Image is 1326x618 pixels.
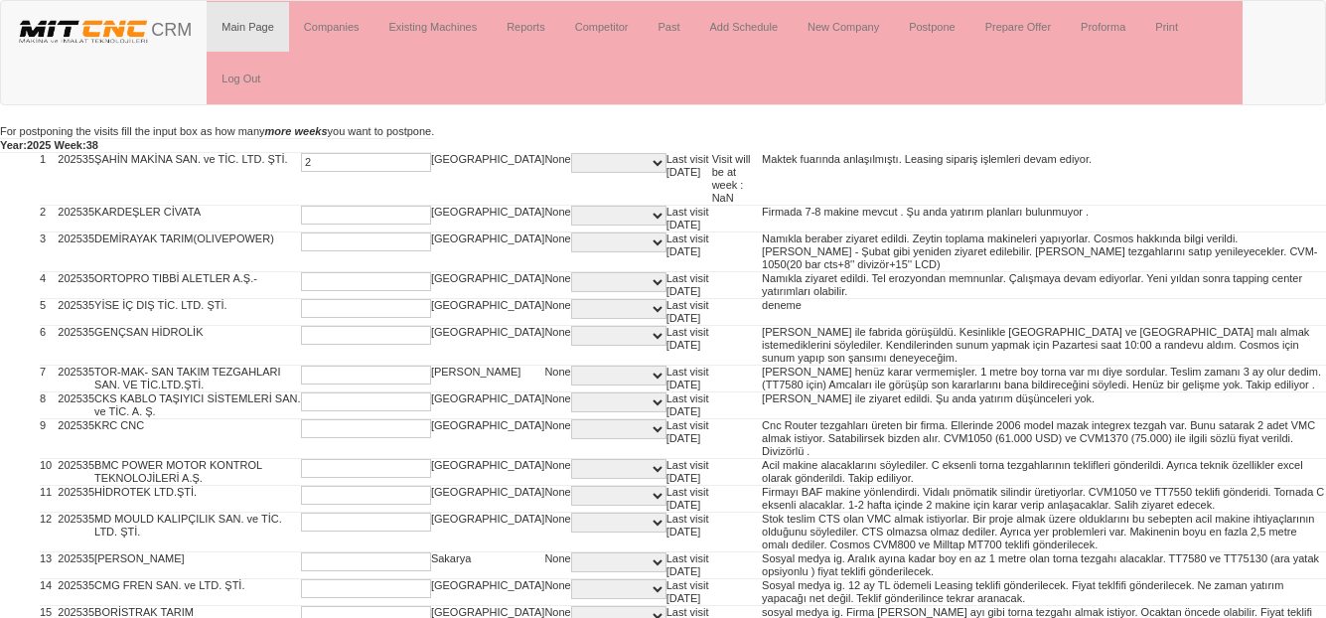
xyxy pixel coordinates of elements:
[58,366,81,392] td: 2025
[40,552,58,579] td: 13
[94,419,301,459] td: KRC CNC
[1,1,207,51] a: CRM
[544,419,570,459] td: None
[431,299,545,326] td: [GEOGRAPHIC_DATA]
[82,392,94,419] td: 35
[40,206,58,232] td: 2
[762,232,1326,272] td: Namıkla beraber ziyaret edildi. Zeytin toplama makineleri yapıyorlar. Cosmos hakkında bilgi veril...
[544,153,570,206] td: None
[94,366,301,392] td: TOR-MAK- SAN TAKIM TEZGAHLARI SAN. VE TİC.LTD.ŞTİ.
[431,486,545,513] td: [GEOGRAPHIC_DATA]
[762,299,1326,326] td: deneme
[58,552,81,579] td: 2025
[666,552,712,579] td: Last visit [DATE]
[94,206,301,232] td: KARDEŞLER CİVATA
[94,513,301,552] td: MD MOULD KALIPÇILIK SAN. ve TİC. LTD. ŞTİ.
[58,419,81,459] td: 2025
[82,513,94,552] td: 35
[695,2,794,52] a: Add Schedule
[58,206,81,232] td: 2025
[666,459,712,486] td: Last visit [DATE]
[544,299,570,326] td: None
[431,272,545,299] td: [GEOGRAPHIC_DATA]
[40,459,58,486] td: 10
[793,2,894,52] a: New Company
[40,326,58,366] td: 6
[82,299,94,326] td: 35
[544,326,570,366] td: None
[58,272,81,299] td: 2025
[544,579,570,606] td: None
[40,419,58,459] td: 9
[492,2,560,52] a: Reports
[970,2,1066,52] a: Prepare Offer
[762,153,1326,206] td: Maktek fuarında anlaşılmıştı. Leasing sipariş işlemleri devam ediyor.
[712,153,762,206] td: Visit will be at week : NaN
[82,153,94,206] td: 35
[94,579,301,606] td: CMG FREN SAN. ve LTD. ŞTİ.
[544,552,570,579] td: None
[40,486,58,513] td: 11
[58,299,81,326] td: 2025
[94,299,301,326] td: YİSE İÇ DIŞ TİC. LTD. ŞTİ.
[40,272,58,299] td: 4
[666,419,712,459] td: Last visit [DATE]
[40,579,58,606] td: 14
[666,513,712,552] td: Last visit [DATE]
[762,206,1326,232] td: Firmada 7-8 makine mevcut . Şu anda yatırım planları bulunmuyor .
[94,326,301,366] td: GENÇSAN HİDROLİK
[40,232,58,272] td: 3
[544,366,570,392] td: None
[431,513,545,552] td: [GEOGRAPHIC_DATA]
[82,552,94,579] td: 35
[58,459,81,486] td: 2025
[1066,2,1140,52] a: Proforma
[40,366,58,392] td: 7
[374,2,493,52] a: Existing Machines
[431,366,545,392] td: [PERSON_NAME]
[762,419,1326,459] td: Cnc Router tezgahları üreten bir firma. Ellerinde 2006 model mazak integrex tezgah var. Bunu sata...
[94,272,301,299] td: ORTOPRO TIBBİ ALETLER A.Ş.-
[560,2,644,52] a: Competitor
[666,272,712,299] td: Last visit [DATE]
[544,486,570,513] td: None
[643,2,694,52] a: Past
[762,579,1326,606] td: Sosyal medya ig. 12 ay TL ödemeli Leasing teklifi gönderilecek. Fiyat teklfifi gönderilecek. Ne z...
[666,579,712,606] td: Last visit [DATE]
[58,153,81,206] td: 2025
[82,419,94,459] td: 35
[666,153,712,206] td: Last visit [DATE]
[431,232,545,272] td: [GEOGRAPHIC_DATA]
[58,486,81,513] td: 2025
[27,139,86,151] b: 2025 Week:
[58,392,81,419] td: 2025
[431,326,545,366] td: [GEOGRAPHIC_DATA]
[40,513,58,552] td: 12
[207,54,275,103] a: Log Out
[82,326,94,366] td: 35
[94,552,301,579] td: [PERSON_NAME]
[82,486,94,513] td: 35
[666,299,712,326] td: Last visit [DATE]
[666,392,712,419] td: Last visit [DATE]
[94,232,301,272] td: DEMİRAYAK TARIM(OLIVEPOWER)
[289,2,374,52] a: Companies
[94,459,301,486] td: BMC POWER MOTOR KONTROL TEKNOLOJİLERİ A.Ş.
[666,206,712,232] td: Last visit [DATE]
[16,16,151,46] img: header.png
[431,459,545,486] td: [GEOGRAPHIC_DATA]
[82,459,94,486] td: 35
[762,366,1326,392] td: [PERSON_NAME] henüz karar vermemişler. 1 metre boy torna var mı diye sordular. Teslim zamanı 3 ay...
[544,459,570,486] td: None
[762,486,1326,513] td: Firmayı BAF makine yönlendirdi. Vidalı pnömatik silindir üretiyorlar. CVM1050 ve TT7550 teklifi g...
[94,486,301,513] td: HİDROTEK LTD.ŞTİ.
[544,206,570,232] td: None
[544,513,570,552] td: None
[58,232,81,272] td: 2025
[431,153,545,206] td: [GEOGRAPHIC_DATA]
[666,326,712,366] td: Last visit [DATE]
[666,366,712,392] td: Last visit [DATE]
[1140,2,1193,52] a: Print
[762,392,1326,419] td: [PERSON_NAME] ile ziyaret edildi. Şu anda yatırım düşünceleri yok.
[82,272,94,299] td: 35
